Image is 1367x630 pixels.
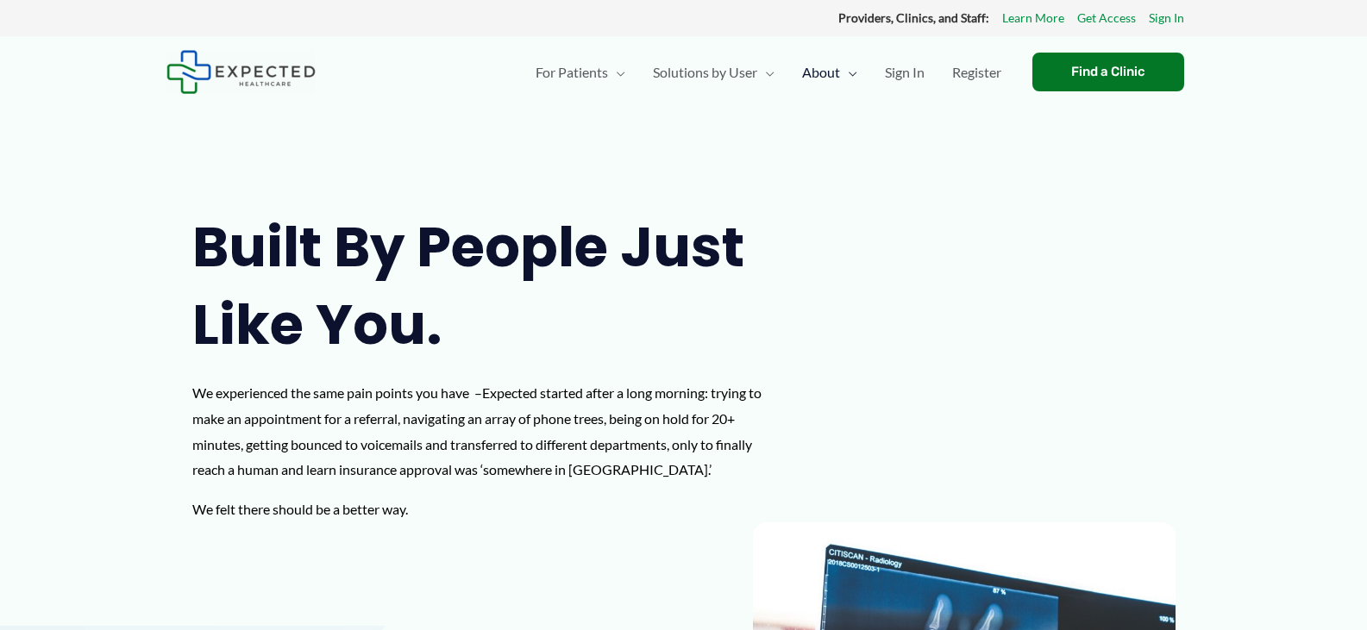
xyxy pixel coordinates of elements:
a: Find a Clinic [1032,53,1184,91]
span: Menu Toggle [757,42,774,103]
a: Learn More [1002,7,1064,29]
h1: Built by people just like you. [192,209,782,363]
p: We experienced the same pain points you have – [192,380,782,483]
span: Register [952,42,1001,103]
span: Sign In [885,42,925,103]
a: For PatientsMenu Toggle [522,42,639,103]
a: Solutions by UserMenu Toggle [639,42,788,103]
a: Get Access [1077,7,1136,29]
span: Solutions by User [653,42,757,103]
span: About [802,42,840,103]
img: Expected Healthcare Logo - side, dark font, small [166,50,316,94]
a: Sign In [1149,7,1184,29]
a: Sign In [871,42,938,103]
strong: Providers, Clinics, and Staff: [838,10,989,25]
span: For Patients [536,42,608,103]
a: AboutMenu Toggle [788,42,871,103]
a: Register [938,42,1015,103]
span: Menu Toggle [840,42,857,103]
p: We felt there should be a better way. [192,496,782,522]
nav: Primary Site Navigation [522,42,1015,103]
span: Menu Toggle [608,42,625,103]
